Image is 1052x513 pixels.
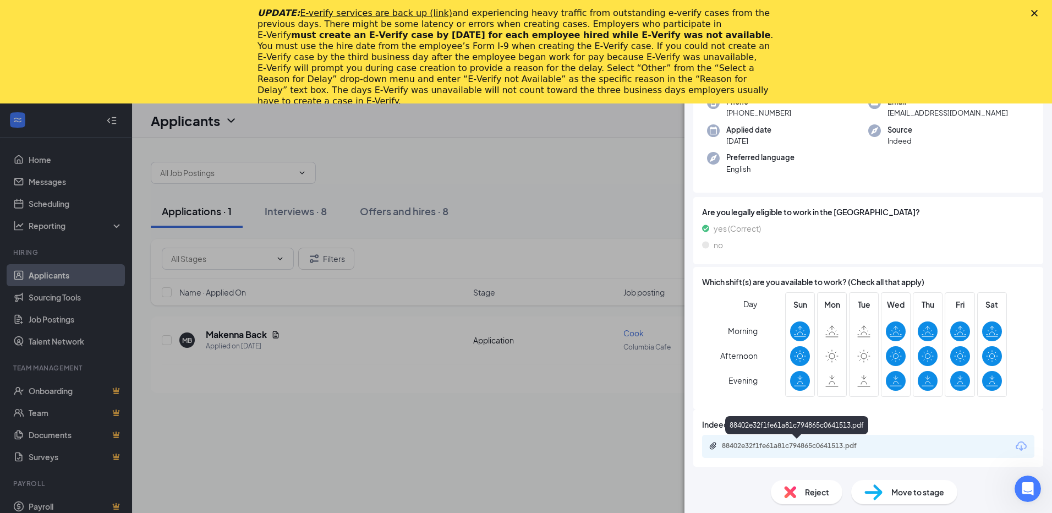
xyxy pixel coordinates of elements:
[709,441,717,450] svg: Paperclip
[725,416,868,434] div: 88402e32f1fe61a81c794865c0641513.pdf
[950,298,970,310] span: Fri
[726,135,771,146] span: [DATE]
[886,298,906,310] span: Wed
[728,321,758,341] span: Morning
[918,298,938,310] span: Thu
[887,124,912,135] span: Source
[743,298,758,310] span: Day
[805,486,829,498] span: Reject
[702,276,924,288] span: Which shift(s) are you available to work? (Check all that apply)
[790,298,810,310] span: Sun
[887,135,912,146] span: Indeed
[822,298,842,310] span: Mon
[714,239,723,251] span: no
[291,30,770,40] b: must create an E‑Verify case by [DATE] for each employee hired while E‑Verify was not available
[854,298,874,310] span: Tue
[257,8,452,18] i: UPDATE:
[726,107,791,118] span: [PHONE_NUMBER]
[702,418,760,430] span: Indeed Resume
[702,206,1034,218] span: Are you legally eligible to work in the [GEOGRAPHIC_DATA]?
[887,107,1008,118] span: [EMAIL_ADDRESS][DOMAIN_NAME]
[1031,10,1042,17] div: Close
[300,8,452,18] a: E-verify services are back up (link)
[257,8,777,107] div: and experiencing heavy traffic from outstanding e-verify cases from the previous days. There migh...
[714,222,761,234] span: yes (Correct)
[726,124,771,135] span: Applied date
[720,346,758,365] span: Afternoon
[891,486,944,498] span: Move to stage
[1015,476,1041,502] iframe: Intercom live chat
[726,152,795,163] span: Preferred language
[709,441,887,452] a: Paperclip88402e32f1fe61a81c794865c0641513.pdf
[726,163,795,174] span: English
[1015,440,1028,453] svg: Download
[728,370,758,390] span: Evening
[982,298,1002,310] span: Sat
[722,441,876,450] div: 88402e32f1fe61a81c794865c0641513.pdf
